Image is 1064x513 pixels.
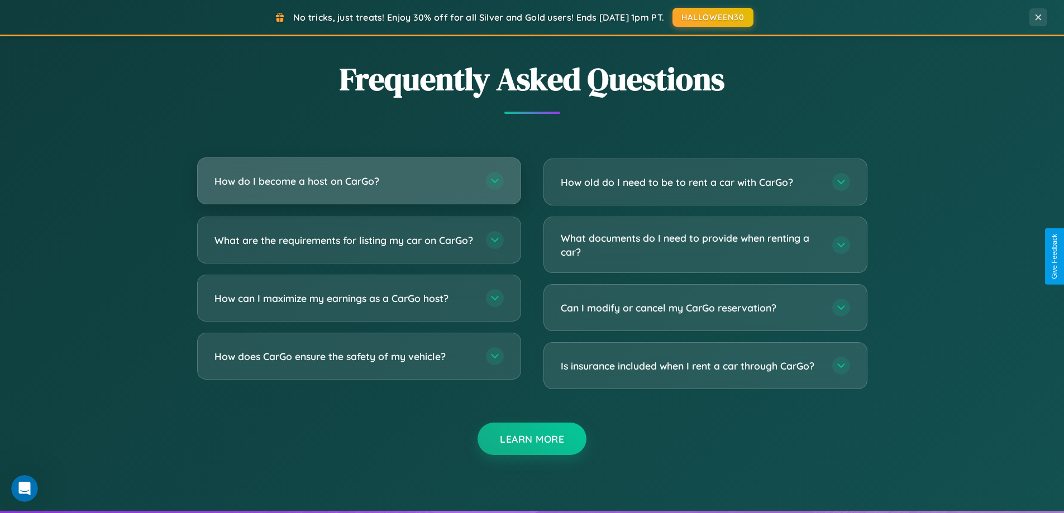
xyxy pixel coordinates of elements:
div: Give Feedback [1051,234,1058,279]
h2: Frequently Asked Questions [197,57,867,100]
h3: How do I become a host on CarGo? [214,174,475,188]
h3: What documents do I need to provide when renting a car? [561,231,821,258]
h3: How does CarGo ensure the safety of my vehicle? [214,349,475,363]
h3: What are the requirements for listing my car on CarGo? [214,233,475,247]
h3: Can I modify or cancel my CarGo reservation? [561,301,821,315]
button: Learn More [478,423,586,455]
iframe: Intercom live chat [11,475,38,502]
h3: How can I maximize my earnings as a CarGo host? [214,291,475,305]
button: HALLOWEEN30 [672,8,753,27]
span: No tricks, just treats! Enjoy 30% off for all Silver and Gold users! Ends [DATE] 1pm PT. [293,12,664,23]
h3: Is insurance included when I rent a car through CarGo? [561,359,821,373]
h3: How old do I need to be to rent a car with CarGo? [561,175,821,189]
